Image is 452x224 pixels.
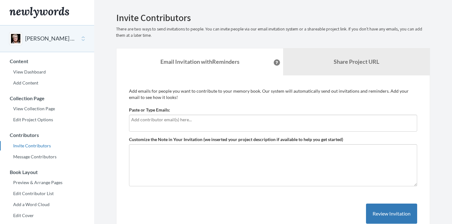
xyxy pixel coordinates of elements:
label: Customize the Note in Your Invitation (we inserted your project description if available to help ... [129,136,343,143]
strong: Email Invitation with Reminders [160,58,239,65]
h3: Contributors [0,132,94,138]
p: There are two ways to send invitations to people. You can invite people via our email invitation ... [116,26,430,39]
input: Add contributor email(s) here... [131,116,415,123]
img: Newlywords logo [9,7,69,18]
button: [PERSON_NAME] 80th Birthday [25,35,76,43]
h3: Content [0,58,94,64]
b: Share Project URL [334,58,379,65]
button: Review Invitation [366,204,417,224]
h3: Collection Page [0,96,94,101]
label: Paste or Type Emails: [129,107,170,113]
h2: Invite Contributors [116,13,430,23]
p: Add emails for people you want to contribute to your memory book. Our system will automatically s... [129,88,417,101]
h3: Book Layout [0,169,94,175]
